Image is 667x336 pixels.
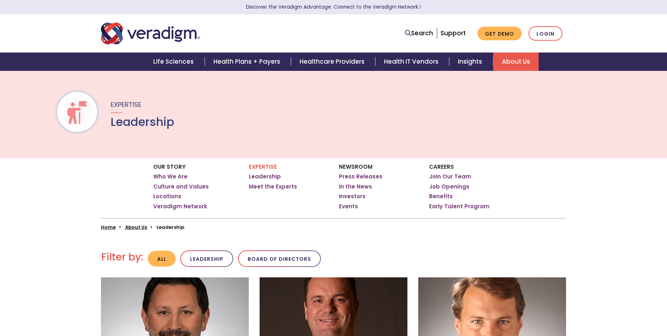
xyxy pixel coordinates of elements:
a: In the News [339,183,372,190]
a: Search [405,28,433,38]
h1: Leadership [111,115,174,129]
a: Meet the Experts [249,183,297,190]
a: Home [101,224,116,231]
a: Health Plans + Payers [205,53,291,71]
img: Veradigm logo [101,22,200,45]
a: Investors [339,193,366,200]
a: Veradigm Network [153,203,207,210]
button: Board of Directors [238,250,321,267]
a: Events [339,203,358,210]
button: Leadership [180,250,233,267]
a: Who We Are [153,173,187,180]
a: Life Sciences [145,53,204,71]
a: Leadership [249,173,281,180]
a: Culture and Values [153,183,209,190]
a: About Us [493,53,539,71]
a: Health IT Vendors [375,53,449,71]
a: Press Releases [339,173,383,180]
a: Discover the Veradigm Advantage: Connect to the Veradigm NetworkLearn More [246,4,421,10]
h2: Filter by: [101,251,143,263]
span: Expertise [111,100,141,109]
a: Locations [153,193,181,200]
a: Insights [449,53,493,71]
button: All [148,251,176,267]
a: Support [441,29,466,37]
a: Benefits [429,193,453,200]
a: Early Talent Program [429,203,490,210]
a: Healthcare Providers [291,53,375,71]
a: Get Demo [477,27,522,41]
a: Join Our Team [429,173,471,180]
a: Login [529,26,562,41]
span: Learn More [418,4,421,10]
a: About Us [125,224,147,231]
a: Job Openings [429,183,469,190]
